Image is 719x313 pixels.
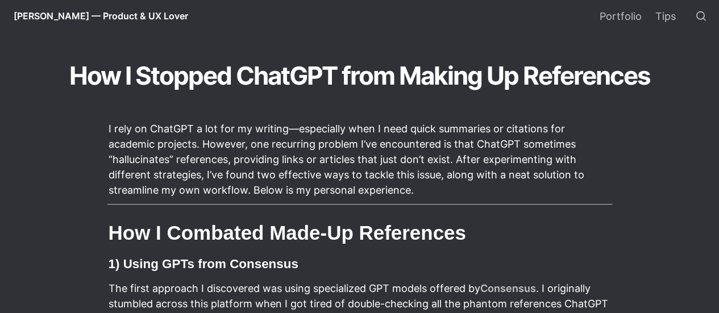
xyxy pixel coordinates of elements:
p: I rely on ChatGPT a lot for my writing—especially when I need quick summaries or citations for ac... [107,119,612,199]
h3: 1) Using GPTs from Consensus [107,254,612,274]
span: [PERSON_NAME] — Product & UX Lover [14,10,188,22]
h2: How I Combated Made-Up References [107,218,612,247]
h1: How I Stopped ChatGPT from Making Up References [55,56,664,96]
a: Consensus [480,282,536,294]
